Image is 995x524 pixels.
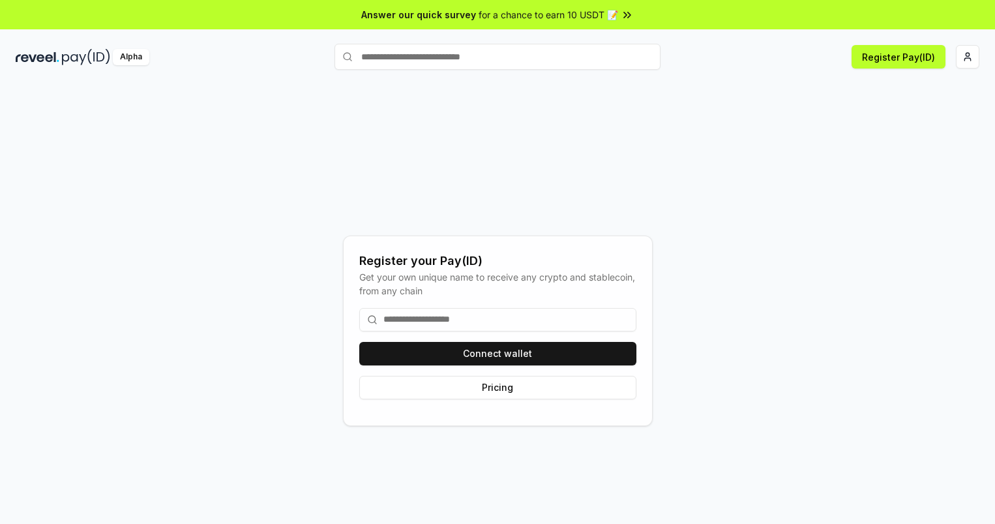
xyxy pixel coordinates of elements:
div: Alpha [113,49,149,65]
span: Answer our quick survey [361,8,476,22]
div: Get your own unique name to receive any crypto and stablecoin, from any chain [359,270,636,298]
div: Register your Pay(ID) [359,252,636,270]
button: Connect wallet [359,342,636,365]
span: for a chance to earn 10 USDT 📝 [479,8,618,22]
button: Pricing [359,376,636,399]
button: Register Pay(ID) [852,45,945,69]
img: reveel_dark [16,49,59,65]
img: pay_id [62,49,110,65]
